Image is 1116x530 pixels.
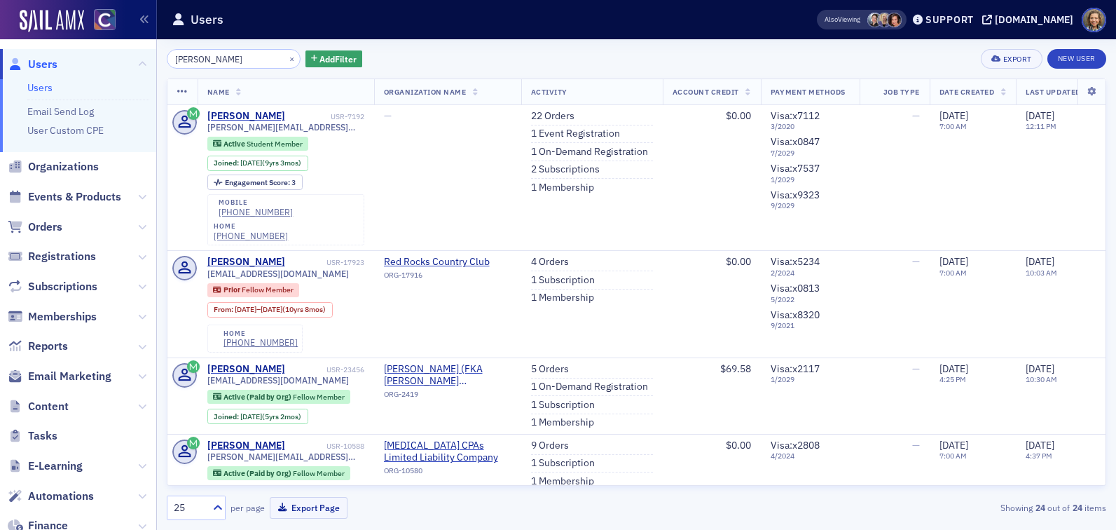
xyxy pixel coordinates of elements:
span: [DATE] [240,158,262,168]
span: Katie Foo [887,13,902,27]
div: USR-23456 [287,365,364,374]
span: [DATE] [235,304,256,314]
div: ORG-2419 [384,390,511,404]
input: Search… [167,49,301,69]
a: 1 On-Demand Registration [531,381,648,393]
div: USR-17923 [287,258,364,267]
span: 3 / 2020 [771,122,850,131]
span: $69.58 [720,362,751,375]
div: Active (Paid by Org): Active (Paid by Org): Fellow Member [207,390,351,404]
span: Baker Tilly (FKA Moss Adams LLP) [384,363,511,388]
div: 25 [174,501,205,515]
div: Joined: 2020-07-16 00:00:00 [207,409,308,424]
a: [PERSON_NAME] [207,363,285,376]
a: Reports [8,339,68,354]
button: Export [981,49,1042,69]
a: [PERSON_NAME] [207,256,285,269]
img: SailAMX [94,9,116,31]
span: NorCo CPAs Limited Liability Company [384,440,511,464]
a: 1 On-Demand Registration [531,146,648,158]
span: — [912,109,920,122]
a: Users [8,57,57,72]
div: Export [1003,55,1032,63]
span: Joined : [214,158,240,168]
img: SailAMX [20,10,84,32]
span: Active (Paid by Org) [223,392,293,402]
span: [DATE] [240,412,262,421]
time: 10:30 AM [1026,374,1057,384]
time: 7:00 AM [939,451,967,461]
span: Visa : x0813 [771,282,820,294]
button: Export Page [270,497,347,519]
a: 1 Membership [531,292,594,304]
div: From: 2012-05-31 00:00:00 [207,302,333,318]
span: Last Updated [1026,87,1080,97]
div: Showing out of items [803,501,1106,514]
span: Visa : x2808 [771,439,820,451]
a: 4 Orders [531,256,569,269]
span: Prior [223,285,242,294]
span: Visa : x0847 [771,135,820,148]
span: Events & Products [28,189,121,205]
span: Fellow Member [242,285,294,294]
a: Orders [8,219,62,235]
span: [DATE] [939,255,968,268]
div: USR-10588 [287,442,364,451]
a: Active Student Member [213,139,302,148]
span: [EMAIL_ADDRESS][DOMAIN_NAME] [207,269,349,279]
span: [DATE] [939,439,968,451]
span: Alicia Gelinas [877,13,892,27]
span: 7 / 2029 [771,149,850,158]
div: ORG-17916 [384,271,511,285]
span: [DATE] [1026,109,1054,122]
div: [PHONE_NUMBER] [214,231,288,241]
a: E-Learning [8,458,83,474]
a: 1 Membership [531,416,594,429]
span: $0.00 [726,109,751,122]
span: Viewing [825,15,860,25]
span: Visa : x2117 [771,362,820,375]
a: [PHONE_NUMBER] [219,207,293,217]
span: Joined : [214,412,240,421]
time: 7:00 AM [939,268,967,278]
span: Organizations [28,159,99,175]
a: Content [8,399,69,414]
span: Registrations [28,249,96,264]
span: $0.00 [726,255,751,268]
span: [PERSON_NAME][EMAIL_ADDRESS][DOMAIN_NAME] [207,451,364,462]
span: $0.00 [726,439,751,451]
div: ORG-10580 [384,466,511,480]
a: Events & Products [8,189,121,205]
div: Engagement Score: 3 [207,175,303,190]
a: [PERSON_NAME] (FKA [PERSON_NAME] [PERSON_NAME] LLP) [384,363,511,388]
span: [EMAIL_ADDRESS][DOMAIN_NAME] [207,375,349,386]
span: 1 / 2029 [771,375,850,384]
a: 2 Subscriptions [531,163,600,176]
span: E-Learning [28,458,83,474]
a: 1 Membership [531,182,594,194]
span: Red Rocks Country Club [384,256,511,269]
span: [DATE] [261,304,282,314]
span: Email Marketing [28,369,111,384]
a: [PERSON_NAME] [207,440,285,452]
div: [PHONE_NUMBER] [223,337,298,348]
span: Engagement Score : [225,177,291,187]
span: Subscriptions [28,279,97,294]
span: Add Filter [319,53,357,65]
div: Active (Paid by Org): Active (Paid by Org): Fellow Member [207,466,351,480]
span: Memberships [28,309,97,325]
a: Active (Paid by Org) Fellow Member [213,392,344,401]
a: Memberships [8,309,97,325]
span: Fellow Member [293,468,345,478]
span: 9 / 2021 [771,321,850,330]
a: 1 Subscription [531,457,595,470]
div: Active: Active: Student Member [207,137,309,151]
span: Visa : x8320 [771,308,820,321]
div: Prior: Prior: Fellow Member [207,283,300,297]
div: Support [925,13,974,26]
span: 2 / 2024 [771,269,850,278]
span: 4 / 2024 [771,451,850,461]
